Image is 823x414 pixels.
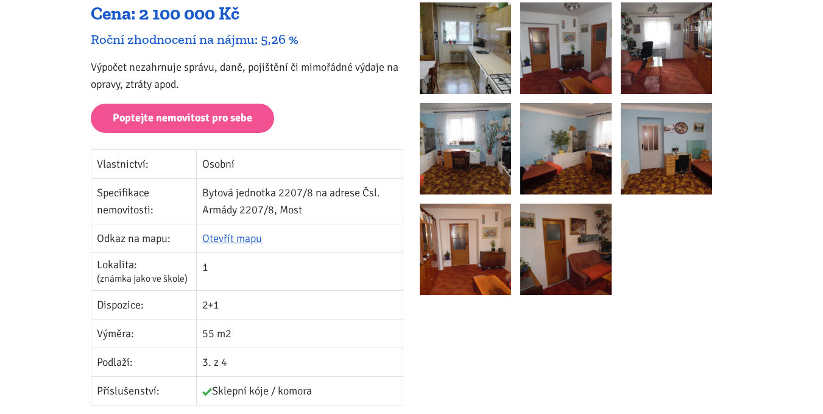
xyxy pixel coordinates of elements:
td: Bytová jednotka 2207/8 na adrese Čsl. Armády 2207/8, Most [197,179,403,224]
span: (známka jako ve škole) [97,273,188,285]
p: Výpočet nezahrnuje správu, daně, pojištění či mimořádné výdaje na opravy, ztráty apod. [91,59,403,93]
td: Specifikace nemovitosti: [91,179,197,224]
td: Dispozice: [91,291,197,319]
td: Výměra: [91,319,197,348]
td: Osobní [197,150,403,179]
td: 1 [197,253,403,291]
td: 2+1 [197,291,403,319]
div: Cena: 2 100 000 Kč [91,2,403,26]
td: Lokalita: [91,253,197,291]
td: 3. z 4 [197,348,403,377]
td: 55 m2 [197,319,403,348]
td: Podlaží: [91,348,197,377]
td: Vlastnictví: [91,150,197,179]
a: Otevřít mapu [202,232,262,245]
div: Roční zhodnocení na nájmu: 5,26 % [91,31,403,48]
td: Příslušenství: [91,377,197,405]
td: Odkaz na mapu: [91,224,197,253]
a: Poptejte nemovitost pro sebe [91,104,274,134]
td: Sklepní kóje / komora [197,377,403,405]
